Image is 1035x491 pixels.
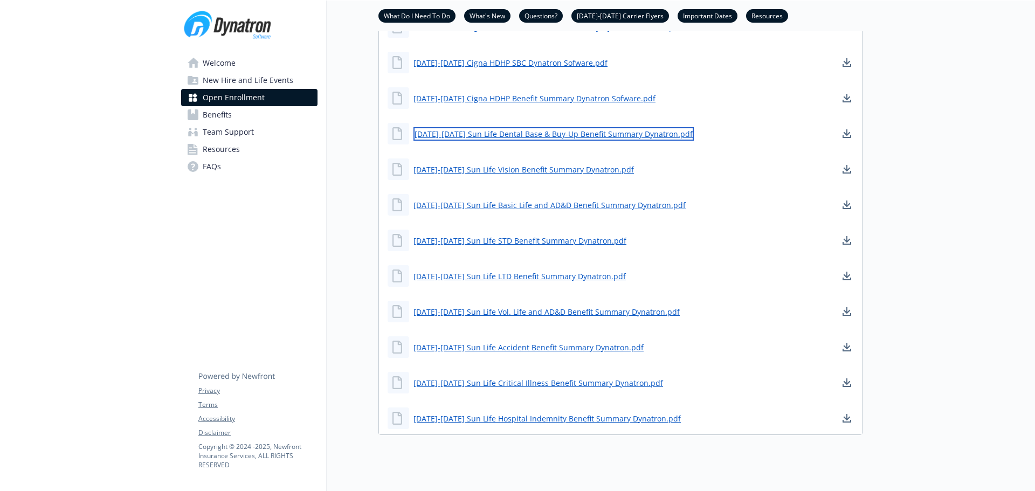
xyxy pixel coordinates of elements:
[840,198,853,211] a: download document
[181,89,318,106] a: Open Enrollment
[840,56,853,69] a: download document
[203,123,254,141] span: Team Support
[181,72,318,89] a: New Hire and Life Events
[198,400,317,410] a: Terms
[840,376,853,389] a: download document
[413,199,686,211] a: [DATE]-[DATE] Sun Life Basic Life and AD&D Benefit Summary Dynatron.pdf
[198,428,317,438] a: Disclaimer
[198,386,317,396] a: Privacy
[746,10,788,20] a: Resources
[203,106,232,123] span: Benefits
[678,10,737,20] a: Important Dates
[203,141,240,158] span: Resources
[198,414,317,424] a: Accessibility
[840,163,853,176] a: download document
[571,10,669,20] a: [DATE]-[DATE] Carrier Flyers
[413,271,626,282] a: [DATE]-[DATE] Sun Life LTD Benefit Summary Dynatron.pdf
[181,141,318,158] a: Resources
[413,377,663,389] a: [DATE]-[DATE] Sun Life Critical Illness Benefit Summary Dynatron.pdf
[413,93,655,104] a: [DATE]-[DATE] Cigna HDHP Benefit Summary Dynatron Sofware.pdf
[413,57,608,68] a: [DATE]-[DATE] Cigna HDHP SBC Dynatron Sofware.pdf
[181,54,318,72] a: Welcome
[464,10,510,20] a: What's New
[413,306,680,317] a: [DATE]-[DATE] Sun Life Vol. Life and AD&D Benefit Summary Dynatron.pdf
[413,127,694,141] a: [DATE]-[DATE] Sun Life Dental Base & Buy-Up Benefit Summary Dynatron.pdf
[840,269,853,282] a: download document
[203,54,236,72] span: Welcome
[413,413,681,424] a: [DATE]-[DATE] Sun Life Hospital Indemnity Benefit Summary Dynatron.pdf
[519,10,563,20] a: Questions?
[840,234,853,247] a: download document
[840,127,853,140] a: download document
[840,305,853,318] a: download document
[413,164,634,175] a: [DATE]-[DATE] Sun Life Vision Benefit Summary Dynatron.pdf
[181,123,318,141] a: Team Support
[840,412,853,425] a: download document
[203,89,265,106] span: Open Enrollment
[181,158,318,175] a: FAQs
[840,92,853,105] a: download document
[840,341,853,354] a: download document
[181,106,318,123] a: Benefits
[203,72,293,89] span: New Hire and Life Events
[203,158,221,175] span: FAQs
[378,10,456,20] a: What Do I Need To Do
[413,235,626,246] a: [DATE]-[DATE] Sun Life STD Benefit Summary Dynatron.pdf
[413,342,644,353] a: [DATE]-[DATE] Sun Life Accident Benefit Summary Dynatron.pdf
[198,442,317,469] p: Copyright © 2024 - 2025 , Newfront Insurance Services, ALL RIGHTS RESERVED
